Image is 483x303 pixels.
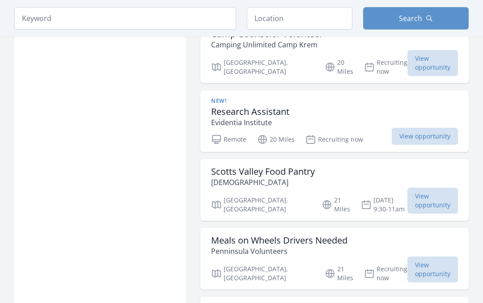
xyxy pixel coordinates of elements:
p: [GEOGRAPHIC_DATA], [GEOGRAPHIC_DATA] [211,265,314,282]
span: View opportunity [407,257,458,282]
p: Recruiting now [364,58,407,76]
a: Camp Counselor Volunteer Camping Unlimited Camp Krem [GEOGRAPHIC_DATA], [GEOGRAPHIC_DATA] 20 Mile... [200,21,469,83]
button: Search [363,7,469,29]
p: Penninsula Volunteers [211,246,347,257]
a: Meals on Wheels Drivers Needed Penninsula Volunteers [GEOGRAPHIC_DATA], [GEOGRAPHIC_DATA] 21 Mile... [200,228,469,290]
p: [DEMOGRAPHIC_DATA] [211,177,315,188]
h3: Meals on Wheels Drivers Needed [211,235,347,246]
span: New! [211,97,226,105]
p: [DATE] 9:30-11am [361,196,407,214]
input: Keyword [14,7,236,29]
p: Recruiting now [305,134,363,145]
p: [GEOGRAPHIC_DATA], [GEOGRAPHIC_DATA] [211,196,311,214]
p: Camping Unlimited Camp Krem [211,39,323,50]
p: 20 Miles [257,134,295,145]
span: View opportunity [407,188,458,214]
p: 21 Miles [322,196,350,214]
span: View opportunity [407,50,458,76]
p: Remote [211,134,246,145]
span: View opportunity [392,128,458,145]
h3: Scotts Valley Food Pantry [211,166,315,177]
p: 20 Miles [325,58,353,76]
p: [GEOGRAPHIC_DATA], [GEOGRAPHIC_DATA] [211,58,314,76]
a: Scotts Valley Food Pantry [DEMOGRAPHIC_DATA] [GEOGRAPHIC_DATA], [GEOGRAPHIC_DATA] 21 Miles [DATE]... [200,159,469,221]
input: Location [247,7,352,29]
p: Recruiting now [364,265,407,282]
p: Evidentia Institute [211,117,289,128]
h3: Research Assistant [211,106,289,117]
span: Search [399,13,422,24]
p: 21 Miles [325,265,353,282]
a: New! Research Assistant Evidentia Institute Remote 20 Miles Recruiting now View opportunity [200,90,469,152]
